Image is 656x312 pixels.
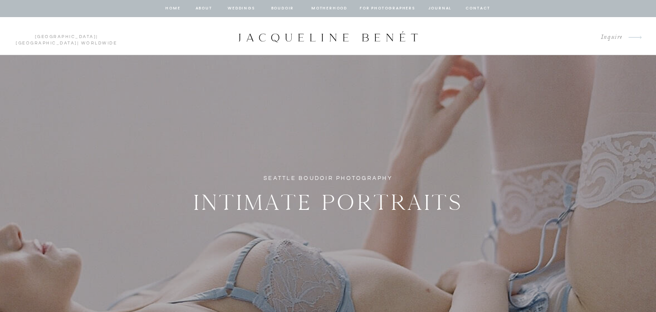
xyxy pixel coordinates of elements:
a: home [165,5,181,12]
a: for photographers [360,5,415,12]
h1: Seattle Boudoir Photography [258,174,398,183]
a: [GEOGRAPHIC_DATA] [35,35,97,39]
a: Weddings [227,5,256,12]
a: contact [464,5,492,12]
a: journal [427,5,453,12]
a: [GEOGRAPHIC_DATA] [16,41,77,45]
a: Inquire [594,32,623,43]
h2: Intimate Portraits [192,185,465,215]
a: Motherhood [311,5,347,12]
a: BOUDOIR [270,5,295,12]
a: about [195,5,213,12]
p: | | Worldwide [12,34,121,39]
